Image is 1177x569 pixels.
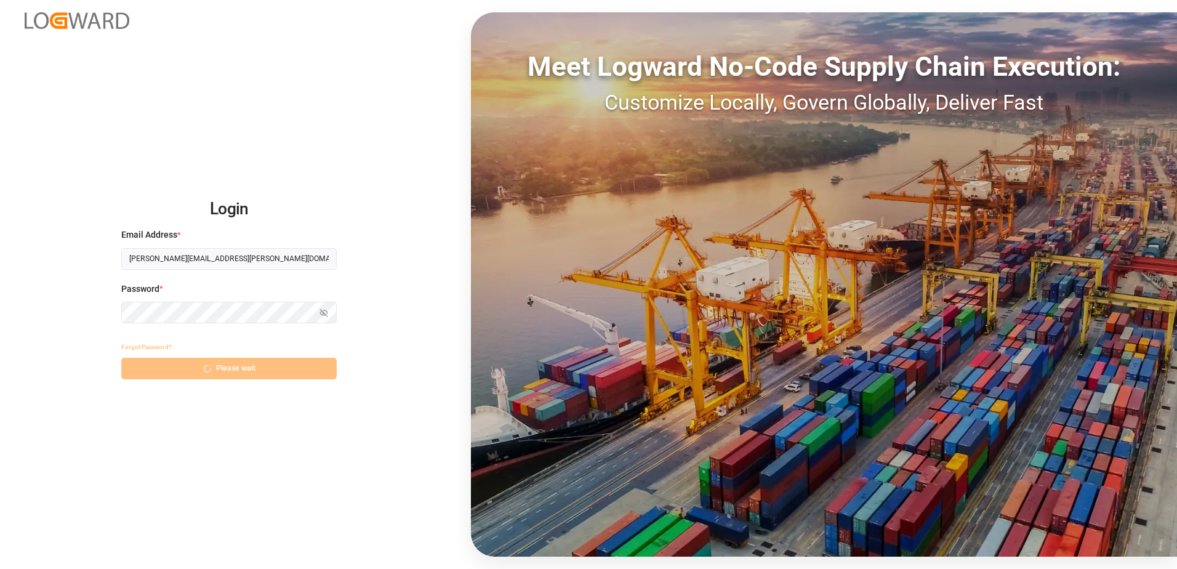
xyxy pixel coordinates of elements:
div: Customize Locally, Govern Globally, Deliver Fast [471,87,1177,118]
h2: Login [121,190,337,229]
input: Enter your email [121,248,337,270]
img: Logward_new_orange.png [25,12,129,29]
span: Email Address [121,228,177,241]
span: Password [121,283,159,296]
div: Meet Logward No-Code Supply Chain Execution: [471,46,1177,87]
